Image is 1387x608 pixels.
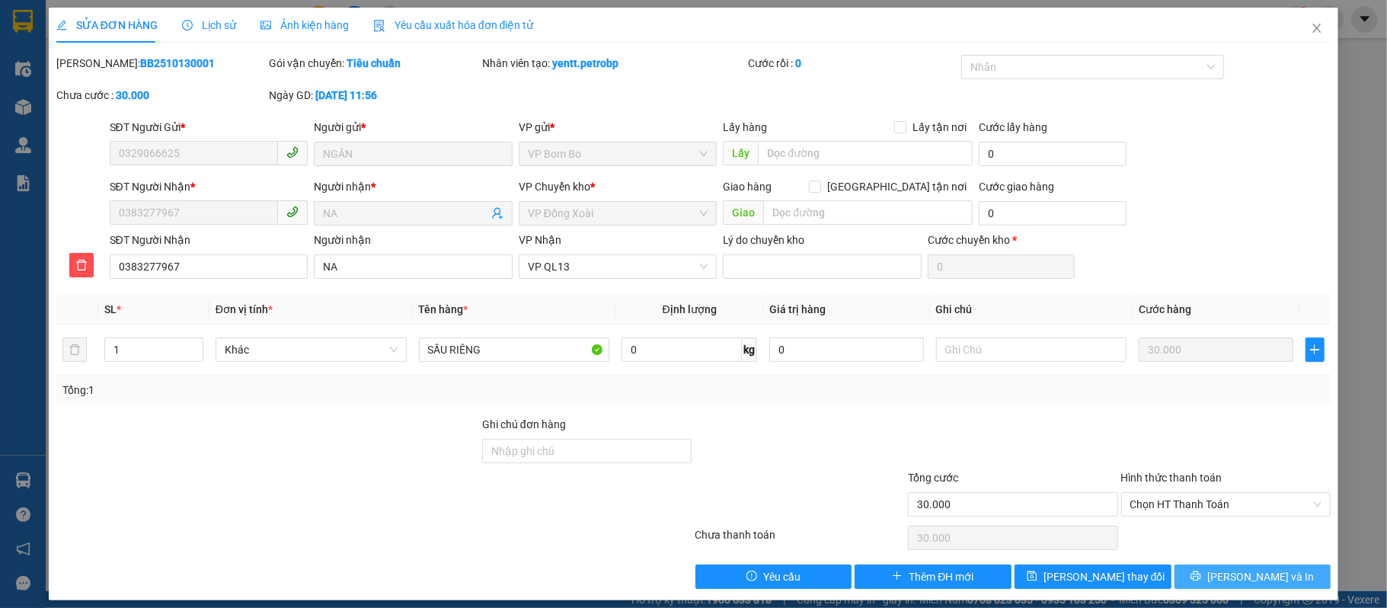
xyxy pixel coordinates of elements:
label: Hình thức thanh toán [1121,472,1222,484]
span: plus [892,571,903,583]
b: Tiêu chuẩn [347,57,401,69]
label: Cước giao hàng [979,181,1054,193]
th: Ghi chú [930,295,1133,325]
span: Tên hàng [419,303,468,315]
label: Cước lấy hàng [979,121,1047,133]
span: VP QL13 [528,255,708,278]
span: Đơn vị tính [216,303,273,315]
label: Ghi chú đơn hàng [482,418,566,430]
img: icon [373,20,385,32]
span: [GEOGRAPHIC_DATA] tận nơi [821,178,973,195]
span: CC : [117,102,138,118]
span: Nhận: [119,14,155,30]
span: save [1027,571,1037,583]
div: SĐT Người Gửi [110,119,308,136]
span: Chọn HT Thanh Toán [1130,493,1322,516]
div: Người nhận [314,232,513,248]
span: Lịch sử [182,19,236,31]
div: NA [119,31,222,50]
span: [PERSON_NAME] và In [1207,568,1314,585]
div: Chưa cước : [56,87,267,104]
div: Lý do chuyển kho [723,232,922,248]
span: Lấy hàng [723,121,767,133]
input: Dọc đường [763,200,973,225]
span: Giao hàng [723,181,772,193]
span: Gửi: [13,14,37,30]
button: plusThêm ĐH mới [855,565,1011,589]
div: [PERSON_NAME]: [56,55,267,72]
div: VP Nhận [519,232,717,248]
span: Định lượng [663,303,717,315]
b: 30.000 [116,89,149,101]
span: Yêu cầu [763,568,801,585]
div: VP gửi [519,119,717,136]
div: SĐT Người Nhận [110,232,308,248]
div: 30.000 [117,98,224,120]
span: Giá trị hàng [769,303,826,315]
span: picture [260,20,271,30]
button: delete [69,253,94,277]
span: Yêu cầu xuất hóa đơn điện tử [373,19,534,31]
span: delete [70,259,93,271]
span: Lấy tận nơi [906,119,973,136]
span: Cước hàng [1139,303,1191,315]
div: NGÂN [13,50,108,68]
span: phone [286,146,299,158]
span: VP Đồng Xoài [528,202,708,225]
button: printer[PERSON_NAME] và In [1174,565,1331,589]
div: Gói vận chuyển: [269,55,479,72]
span: Tổng cước [908,472,958,484]
button: delete [62,338,87,362]
span: Thêm ĐH mới [909,568,973,585]
div: Chưa thanh toán [693,526,906,553]
span: SỬA ĐƠN HÀNG [56,19,158,31]
span: [PERSON_NAME] thay đổi [1043,568,1165,585]
span: clock-circle [182,20,193,30]
span: plus [1306,344,1325,356]
div: SĐT Người Nhận [110,178,308,195]
b: BB2510130001 [140,57,215,69]
span: kg [742,338,757,362]
b: 0 [795,57,801,69]
span: Giao [723,200,763,225]
div: Cước rồi : [748,55,958,72]
span: edit [56,20,67,30]
b: yentt.petrobp [552,57,618,69]
span: exclamation-circle [746,571,757,583]
input: VD: Bàn, Ghế [419,338,610,362]
div: Người nhận [314,178,513,195]
span: printer [1190,571,1201,583]
span: Lấy [723,141,758,165]
span: user-add [491,207,503,219]
span: VP Bom Bo [528,142,708,165]
button: Close [1296,8,1338,50]
div: Cước chuyển kho [928,232,1075,248]
div: Người gửi [314,119,513,136]
button: plus [1306,338,1325,362]
input: 0 [1139,338,1293,362]
input: Dọc đường [758,141,973,165]
span: VP Chuyển kho [519,181,590,193]
input: Cước giao hàng [979,201,1126,226]
input: Cước lấy hàng [979,142,1126,166]
span: Ảnh kiện hàng [260,19,349,31]
button: save[PERSON_NAME] thay đổi [1015,565,1171,589]
div: VP QL13 [119,13,222,31]
span: phone [286,206,299,218]
div: Tổng: 1 [62,382,536,398]
button: exclamation-circleYêu cầu [695,565,852,589]
span: close [1311,22,1323,34]
input: Ghi chú đơn hàng [482,439,692,463]
input: Ghi Chú [936,338,1127,362]
div: VP Bom Bo [13,13,108,50]
div: Nhân viên tạo: [482,55,745,72]
b: [DATE] 11:56 [315,89,377,101]
span: SL [104,303,117,315]
span: Khác [225,338,398,361]
div: Ngày GD: [269,87,479,104]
